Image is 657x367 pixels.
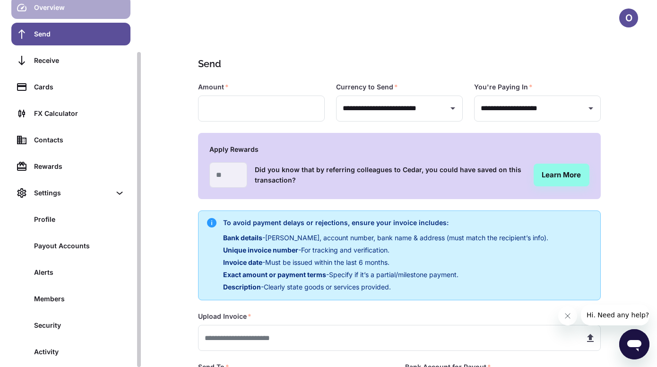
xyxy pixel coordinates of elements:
[584,102,597,115] button: Open
[11,208,130,231] a: Profile
[11,261,130,284] a: Alerts
[11,182,130,204] div: Settings
[223,282,548,292] p: - Clearly state goods or services provided.
[34,294,125,304] div: Members
[223,234,262,242] span: Bank details
[209,144,589,155] h6: Apply Rewards
[223,245,548,255] p: - For tracking and verification.
[198,82,229,92] label: Amount
[198,312,251,321] label: Upload Invoice
[34,135,125,145] div: Contacts
[619,329,649,359] iframe: Button to launch messaging window
[34,108,125,119] div: FX Calculator
[581,305,649,325] iframe: Message from company
[34,267,125,278] div: Alerts
[11,341,130,363] a: Activity
[223,233,548,243] p: - [PERSON_NAME], account number, bank name & address (must match the recipient’s info).
[11,288,130,310] a: Members
[11,102,130,125] a: FX Calculator
[558,306,577,325] iframe: Close message
[619,9,638,27] button: O
[223,257,548,268] p: - Must be issued within the last 6 months.
[223,283,261,291] span: Description
[34,347,125,357] div: Activity
[11,314,130,337] a: Security
[223,258,262,266] span: Invoice date
[255,165,526,185] h6: Did you know that by referring colleagues to Cedar, you could have saved on this transaction?
[11,155,130,178] a: Rewards
[223,218,548,228] h6: To avoid payment delays or rejections, ensure your invoice includes:
[223,271,326,279] span: Exact amount or payment terms
[34,161,125,172] div: Rewards
[198,57,597,71] h1: Send
[34,55,125,66] div: Receive
[446,102,459,115] button: Open
[34,29,125,39] div: Send
[34,188,111,198] div: Settings
[34,2,125,13] div: Overview
[474,82,533,92] label: You're Paying In
[11,49,130,72] a: Receive
[11,235,130,257] a: Payout Accounts
[534,164,589,186] a: Learn More
[11,76,130,98] a: Cards
[11,129,130,151] a: Contacts
[223,246,298,254] span: Unique invoice number
[34,214,125,225] div: Profile
[11,23,130,45] a: Send
[34,320,125,331] div: Security
[223,270,548,280] p: - Specify if it’s a partial/milestone payment.
[336,82,398,92] label: Currency to Send
[34,241,125,251] div: Payout Accounts
[34,82,125,92] div: Cards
